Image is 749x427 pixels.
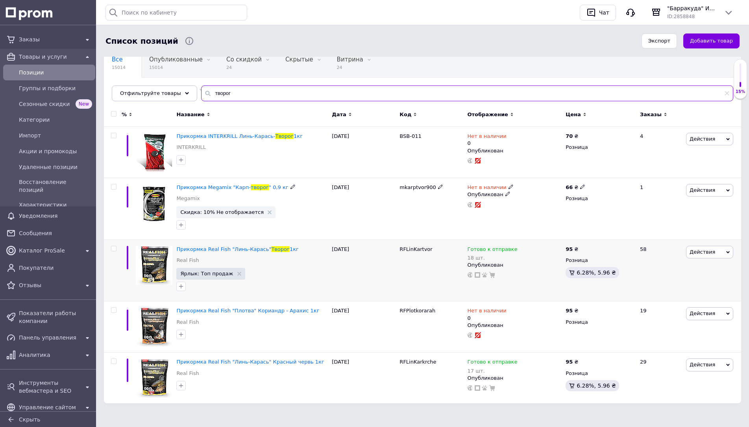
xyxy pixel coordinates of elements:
[577,382,616,389] span: 6.28%, 5.96 ₴
[399,246,432,252] span: RFLinKartvor
[597,7,611,19] div: Чат
[468,262,562,269] div: Опубликован
[399,359,436,365] span: RFLinKarkrche
[399,111,411,118] span: Код
[269,184,289,190] span: " 0,9 кг
[690,362,715,368] span: Действия
[149,65,203,71] span: 15014
[136,307,172,346] img: Прикормка Real Fish "Плотва" Кориандр - Арахис 1кг
[580,5,616,20] button: Чат
[566,308,573,314] b: 95
[468,111,508,118] span: Отображение
[176,133,303,139] a: Прикормка INTERKRILL Линь-Карась-Творог1кг
[19,178,92,194] span: Восстановление позиций
[176,184,250,190] span: Прикормка Megamix "Карп-
[136,358,172,397] img: Прикормка Real Fish "Линь-Карась" Красный червь 1кг
[201,85,733,101] input: Поиск по названию позиции, артикулу и поисковым запросам
[180,271,233,276] span: Ярлык: Топ продаж
[19,247,80,254] span: Каталог ProSale
[176,246,299,252] a: Прикормка Real Fish "Линь-Карась"Творог1кг
[468,147,562,154] div: Опубликован
[566,111,581,118] span: Цена
[180,210,264,215] span: Скидка: 10% Не отображается
[19,334,80,342] span: Панель управления
[19,212,92,220] span: Уведомления
[683,33,740,49] button: Добавить товар
[468,255,518,261] div: 18 шт.
[468,308,507,316] span: Нет в наличии
[330,178,398,240] div: [DATE]
[566,359,573,365] b: 95
[19,35,80,43] span: Заказы
[176,359,324,365] a: Прикормка Real Fish "Линь-Карась" Красный червь 1кг
[105,35,178,47] span: Список позиций
[577,269,616,276] span: 6.28%, 5.96 ₴
[468,322,562,329] div: Опубликован
[468,359,518,367] span: Готово к отправке
[635,239,684,301] div: 58
[19,147,92,155] span: Акции и промокоды
[468,375,562,382] div: Опубликован
[399,308,435,314] span: RFPlotkorarah
[226,65,262,71] span: 24
[176,319,199,326] a: Real Fish
[635,301,684,353] div: 19
[566,133,578,140] div: ₴
[19,403,80,411] span: Управление сайтом
[468,133,507,147] div: 0
[19,281,80,289] span: Отзывы
[112,56,123,63] span: Все
[690,310,715,316] span: Действия
[176,184,288,190] a: Прикормка Megamix "Карп-творог" 0,9 кг
[566,257,633,264] div: Розница
[690,249,715,255] span: Действия
[566,358,578,366] div: ₴
[642,33,677,49] button: Экспорт
[19,351,80,359] span: Аналитика
[690,187,715,193] span: Действия
[176,257,199,264] a: Real Fish
[640,111,662,118] span: Заказы
[19,84,92,92] span: Группы и подборки
[19,163,92,171] span: Удаленные позиции
[176,111,204,118] span: Название
[566,184,573,190] b: 66
[251,184,269,190] span: творог
[734,89,747,95] div: 15%
[19,309,92,325] span: Показатели работы компании
[635,353,684,404] div: 29
[19,116,92,124] span: Категории
[290,246,299,252] span: 1кг
[337,56,363,63] span: Витрина
[275,133,294,139] span: Творог
[176,308,319,314] a: Прикормка Real Fish "Плотва" Кориандр - Арахис 1кг
[285,56,313,63] span: Скрытые
[112,86,195,93] span: С заниженной ценой, Оп...
[19,132,92,139] span: Импорт
[330,127,398,178] div: [DATE]
[76,99,92,109] span: New
[19,416,41,423] span: Скрыть
[690,136,715,142] span: Действия
[19,69,92,76] span: Позиции
[468,307,507,321] div: 0
[399,133,421,139] span: BSB-011
[468,191,562,198] div: Опубликован
[330,353,398,404] div: [DATE]
[19,229,92,237] span: Сообщения
[468,184,507,193] span: Нет в наличии
[337,65,363,71] span: 24
[122,111,127,118] span: %
[566,246,573,252] b: 95
[149,56,203,63] span: Опубликованные
[468,246,518,254] span: Готово к отправке
[120,90,181,96] span: Отфильтруйте товары
[104,78,211,108] div: С заниженной ценой, Опубликованные
[136,246,172,285] img: Прикормка Real Fish "Линь-Карась" Творог 1кг
[667,14,695,19] span: ID: 2858848
[139,184,168,223] img: Прикормка Megamix "Карп-творог" 0,9 кг
[226,56,262,63] span: Со скидкой
[112,65,126,71] span: 15014
[19,53,80,61] span: Товары и услуги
